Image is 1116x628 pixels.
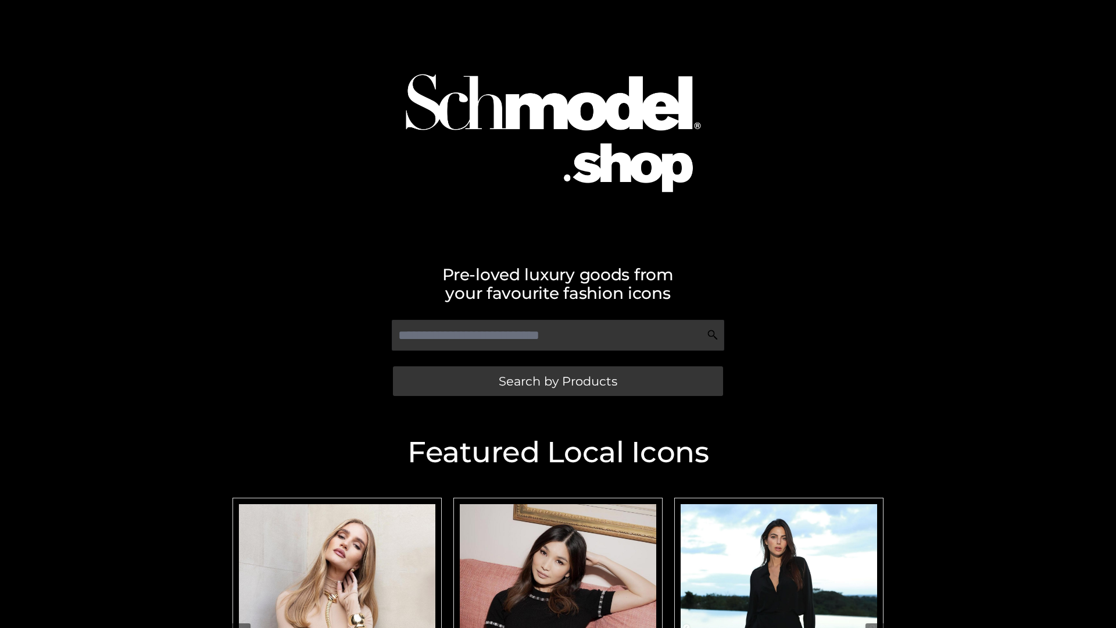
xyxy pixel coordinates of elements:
h2: Featured Local Icons​ [227,438,889,467]
span: Search by Products [499,375,617,387]
h2: Pre-loved luxury goods from your favourite fashion icons [227,265,889,302]
a: Search by Products [393,366,723,396]
img: Search Icon [707,329,718,341]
